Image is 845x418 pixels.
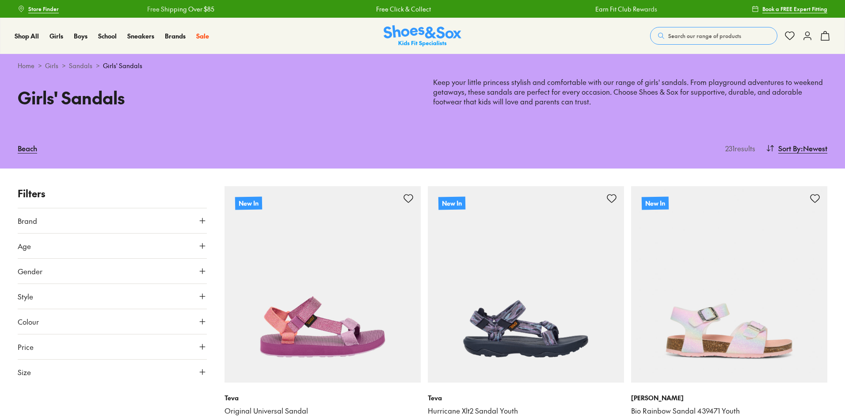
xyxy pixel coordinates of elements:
[235,196,262,210] p: New In
[18,208,207,233] button: Brand
[642,196,669,210] p: New In
[147,4,214,14] a: Free Shipping Over $85
[196,31,209,40] span: Sale
[668,32,741,40] span: Search our range of products
[428,393,624,403] p: Teva
[722,143,755,153] p: 231 results
[74,31,88,40] span: Boys
[69,61,92,70] a: Sandals
[18,341,34,352] span: Price
[98,31,117,41] a: School
[18,266,42,276] span: Gender
[18,215,37,226] span: Brand
[631,186,827,383] a: New In
[28,5,59,13] span: Store Finder
[49,31,63,40] span: Girls
[49,31,63,41] a: Girls
[127,31,154,40] span: Sneakers
[165,31,186,41] a: Brands
[18,334,207,359] button: Price
[18,186,207,201] p: Filters
[15,31,39,40] span: Shop All
[801,143,827,153] span: : Newest
[18,234,207,258] button: Age
[18,61,34,70] a: Home
[18,360,207,384] button: Size
[376,4,430,14] a: Free Click & Collect
[438,196,465,210] p: New In
[762,5,827,13] span: Book a FREE Expert Fitting
[18,284,207,309] button: Style
[225,393,421,403] p: Teva
[433,77,827,107] p: Keep your little princess stylish and comfortable with our range of girls' sandals. From playgrou...
[196,31,209,41] a: Sale
[18,85,412,110] h1: Girls' Sandals
[752,1,827,17] a: Book a FREE Expert Fitting
[225,186,421,383] a: New In
[778,143,801,153] span: Sort By
[103,61,142,70] span: Girls' Sandals
[98,31,117,40] span: School
[18,259,207,284] button: Gender
[18,61,827,70] div: > > >
[45,61,58,70] a: Girls
[766,138,827,158] button: Sort By:Newest
[631,393,827,403] p: [PERSON_NAME]
[165,31,186,40] span: Brands
[595,4,657,14] a: Earn Fit Club Rewards
[127,31,154,41] a: Sneakers
[18,1,59,17] a: Store Finder
[384,25,461,47] a: Shoes & Sox
[384,25,461,47] img: SNS_Logo_Responsive.svg
[18,138,37,158] a: Beach
[15,31,39,41] a: Shop All
[18,241,31,251] span: Age
[74,31,88,41] a: Boys
[225,406,421,416] a: Original Universal Sandal
[18,309,207,334] button: Colour
[18,291,33,302] span: Style
[18,367,31,377] span: Size
[631,406,827,416] a: Bio Rainbow Sandal 439471 Youth
[428,186,624,383] a: New In
[18,316,39,327] span: Colour
[428,406,624,416] a: Hurricane Xlt2 Sandal Youth
[650,27,777,45] button: Search our range of products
